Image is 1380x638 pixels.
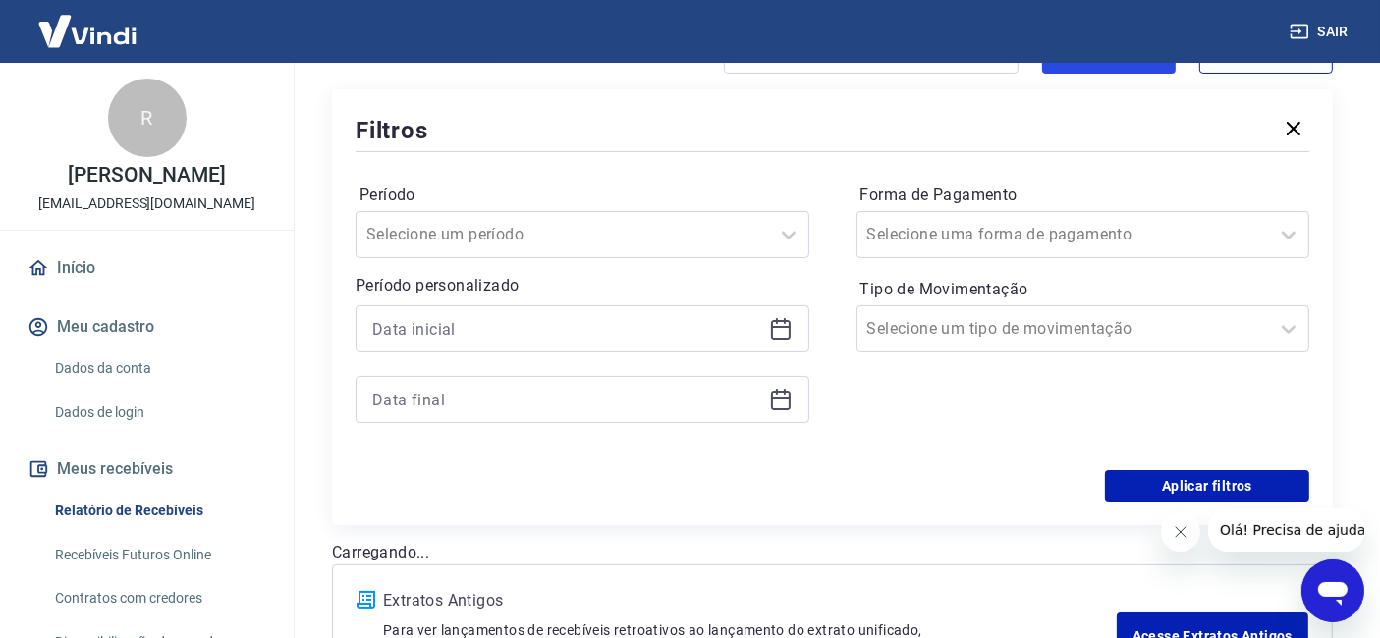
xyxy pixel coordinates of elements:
[357,591,375,609] img: ícone
[47,348,270,389] a: Dados da conta
[108,79,187,157] div: R
[1161,512,1200,552] iframe: Fechar mensagem
[47,491,270,531] a: Relatório de Recebíveis
[860,278,1306,301] label: Tipo de Movimentação
[359,184,805,207] label: Período
[24,305,270,348] button: Meu cadastro
[1105,470,1309,502] button: Aplicar filtros
[372,314,761,344] input: Data inicial
[38,193,255,214] p: [EMAIL_ADDRESS][DOMAIN_NAME]
[68,165,225,186] p: [PERSON_NAME]
[356,115,428,146] h5: Filtros
[24,1,151,61] img: Vindi
[24,246,270,290] a: Início
[47,578,270,618] a: Contratos com credores
[1208,508,1364,552] iframe: Mensagem da empresa
[47,393,270,433] a: Dados de login
[372,385,761,414] input: Data final
[24,448,270,491] button: Meus recebíveis
[47,535,270,575] a: Recebíveis Futuros Online
[860,184,1306,207] label: Forma de Pagamento
[332,541,1333,564] p: Carregando...
[12,14,165,29] span: Olá! Precisa de ajuda?
[1301,559,1364,622] iframe: Botão para abrir a janela de mensagens
[1286,14,1356,50] button: Sair
[383,589,1117,612] p: Extratos Antigos
[356,274,809,297] p: Período personalizado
